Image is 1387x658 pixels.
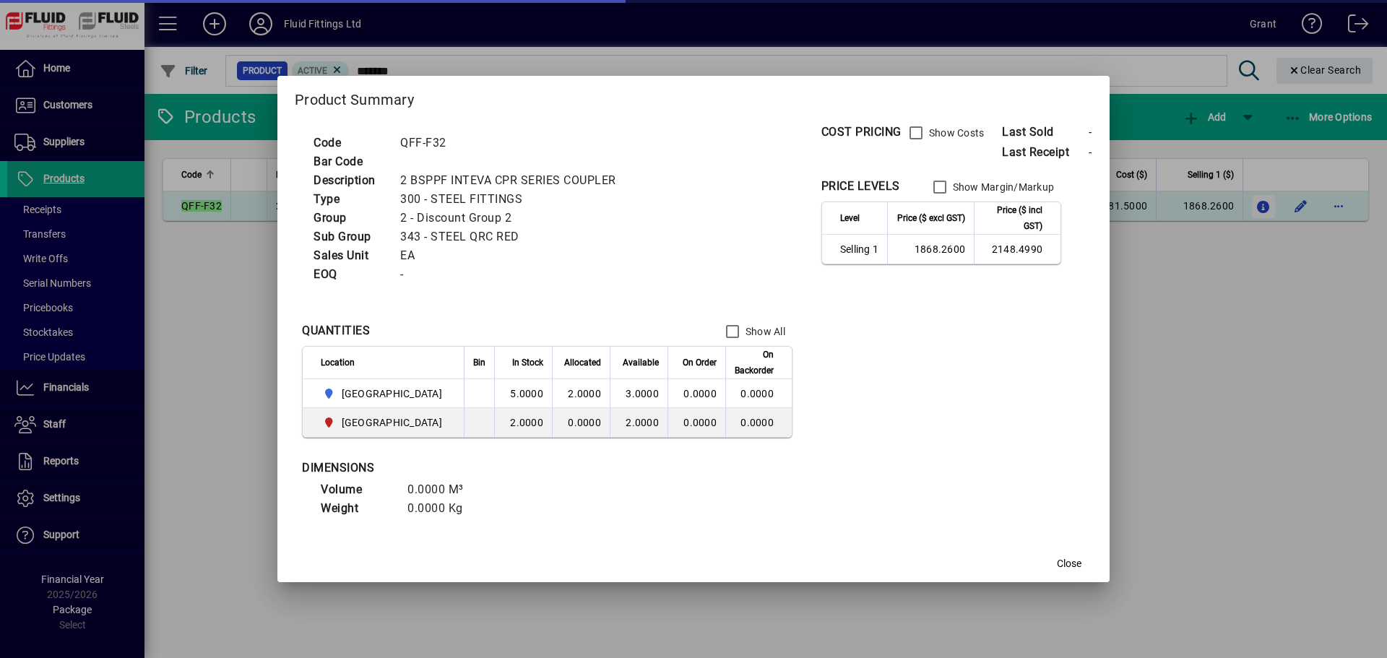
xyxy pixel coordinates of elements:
td: Description [306,171,393,190]
td: Sales Unit [306,246,393,265]
td: 1868.2600 [887,235,974,264]
td: Weight [314,499,400,518]
span: Price ($ incl GST) [983,202,1042,234]
td: 2.0000 [610,408,667,437]
td: 2.0000 [494,408,552,437]
td: 343 - STEEL QRC RED [393,228,634,246]
td: 0.0000 [725,379,792,408]
label: Show Costs [926,126,985,140]
td: 0.0000 [552,408,610,437]
td: QFF-F32 [393,134,634,152]
span: Bin [473,355,485,371]
div: PRICE LEVELS [821,178,900,195]
span: AUCKLAND [321,385,448,402]
td: EOQ [306,265,393,284]
button: Close [1046,550,1092,576]
label: Show All [743,324,785,339]
span: Close [1057,556,1081,571]
td: 2 BSPPF INTEVA CPR SERIES COUPLER [393,171,634,190]
span: Allocated [564,355,601,371]
span: [GEOGRAPHIC_DATA] [342,386,442,401]
span: - [1089,145,1092,159]
td: Volume [314,480,400,499]
div: DIMENSIONS [302,459,663,477]
td: 3.0000 [610,379,667,408]
span: On Order [683,355,717,371]
span: Last Receipt [1002,144,1089,161]
td: 300 - STEEL FITTINGS [393,190,634,209]
span: Available [623,355,659,371]
td: Code [306,134,393,152]
span: Selling 1 [840,242,878,256]
h2: Product Summary [277,76,1110,118]
span: [GEOGRAPHIC_DATA] [342,415,442,430]
span: On Backorder [735,347,774,378]
span: Price ($ excl GST) [897,210,965,226]
div: QUANTITIES [302,322,370,339]
span: Last Sold [1002,124,1089,141]
span: - [1089,125,1092,139]
span: Level [840,210,860,226]
span: In Stock [512,355,543,371]
td: 0.0000 Kg [400,499,487,518]
td: Bar Code [306,152,393,171]
span: CHRISTCHURCH [321,414,448,431]
td: 2.0000 [552,379,610,408]
td: 5.0000 [494,379,552,408]
td: Type [306,190,393,209]
td: - [393,265,634,284]
td: EA [393,246,634,265]
label: Show Margin/Markup [950,180,1055,194]
span: Location [321,355,355,371]
td: 0.0000 M³ [400,480,487,499]
span: 0.0000 [683,388,717,399]
td: 0.0000 [725,408,792,437]
td: 2148.4990 [974,235,1060,264]
td: 2 - Discount Group 2 [393,209,634,228]
span: 0.0000 [683,417,717,428]
td: Group [306,209,393,228]
td: Sub Group [306,228,393,246]
div: COST PRICING [821,124,902,141]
